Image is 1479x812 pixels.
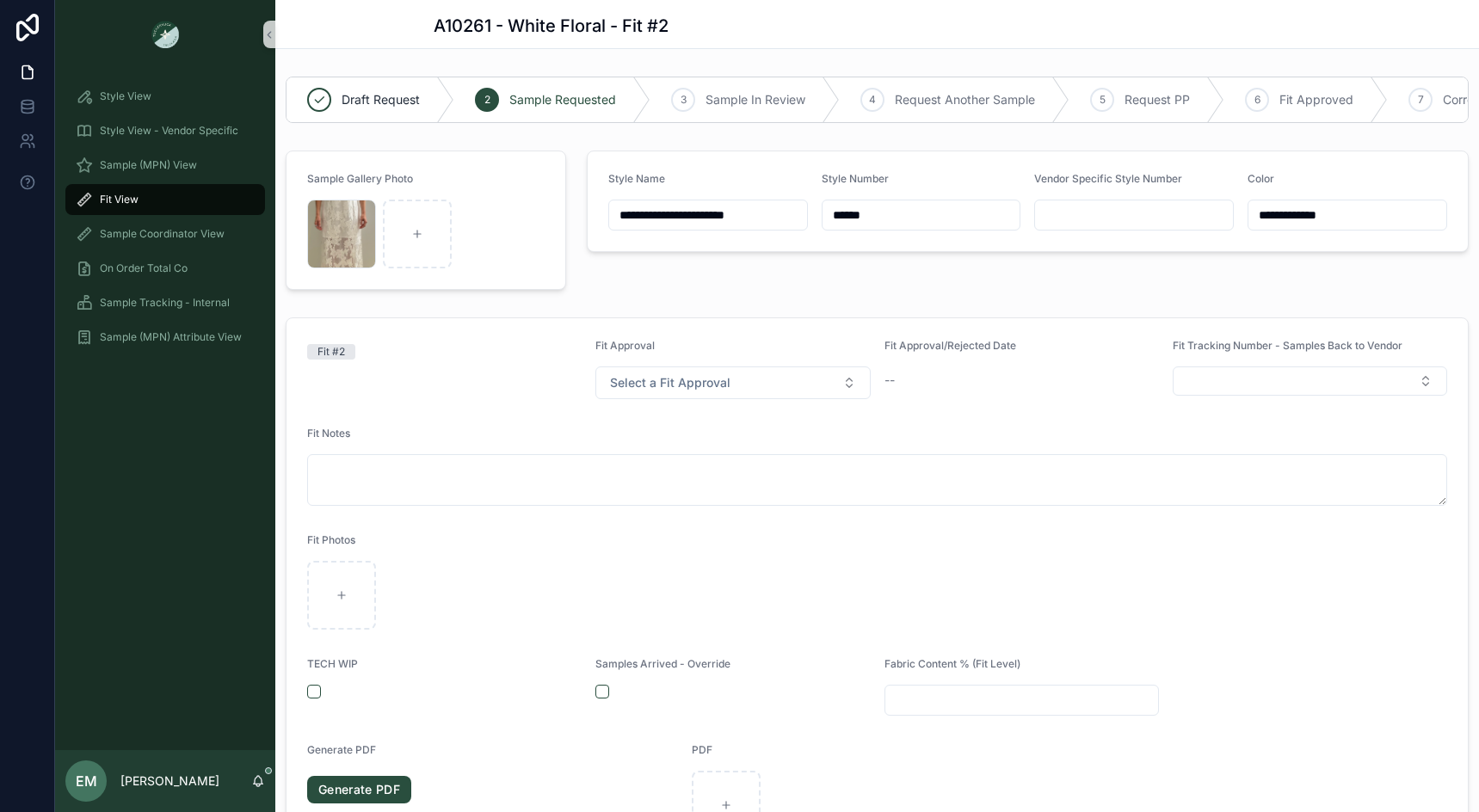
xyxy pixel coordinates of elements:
span: 3 [681,93,687,107]
span: 5 [1100,93,1106,107]
span: Sample Gallery Photo [307,172,413,185]
span: Style Number [822,172,889,185]
p: [PERSON_NAME] [120,772,219,790]
span: Sample (MPN) View [100,158,197,172]
span: Fit Approved [1279,91,1353,108]
span: Style View [100,89,151,103]
span: Fit View [100,193,139,206]
span: Fabric Content % (Fit Level) [884,657,1020,670]
span: Request Another Sample [895,91,1035,108]
span: Sample In Review [706,91,805,108]
a: Fit View [65,184,265,215]
a: Sample Tracking - Internal [65,287,265,318]
span: Fit Approval [595,339,655,352]
span: Sample Requested [509,91,616,108]
span: Style Name [608,172,665,185]
span: 6 [1254,93,1260,107]
span: -- [884,372,895,389]
span: On Order Total Co [100,261,188,275]
span: PDF [692,743,712,756]
span: Sample Tracking - Internal [100,296,230,310]
h1: A10261 - White Floral - Fit #2 [434,14,669,38]
span: 4 [869,93,876,107]
span: Request PP [1125,91,1190,108]
div: Fit #2 [317,344,345,360]
a: Generate PDF [307,776,411,803]
div: scrollable content [55,69,275,750]
span: Style View - Vendor Specific [100,124,238,138]
a: Style View - Vendor Specific [65,115,265,146]
span: EM [76,771,97,791]
a: On Order Total Co [65,253,265,284]
a: Sample (MPN) Attribute View [65,322,265,353]
span: Sample (MPN) Attribute View [100,330,242,344]
span: Samples Arrived - Override [595,657,730,670]
button: Select Button [1173,366,1447,396]
span: Vendor Specific Style Number [1034,172,1182,185]
a: Style View [65,81,265,112]
span: 2 [484,93,490,107]
button: Select Button [595,366,870,399]
a: Sample Coordinator View [65,218,265,249]
span: Color [1248,172,1274,185]
span: Fit Approval/Rejected Date [884,339,1016,352]
span: Sample Coordinator View [100,227,225,241]
span: Select a Fit Approval [610,374,730,391]
span: Generate PDF [307,743,376,756]
span: Fit Photos [307,533,355,546]
span: TECH WIP [307,657,358,670]
span: Draft Request [342,91,420,108]
span: 7 [1418,93,1424,107]
img: App logo [151,21,179,48]
a: Sample (MPN) View [65,150,265,181]
span: Fit Tracking Number - Samples Back to Vendor [1173,339,1402,352]
span: Fit Notes [307,427,350,440]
